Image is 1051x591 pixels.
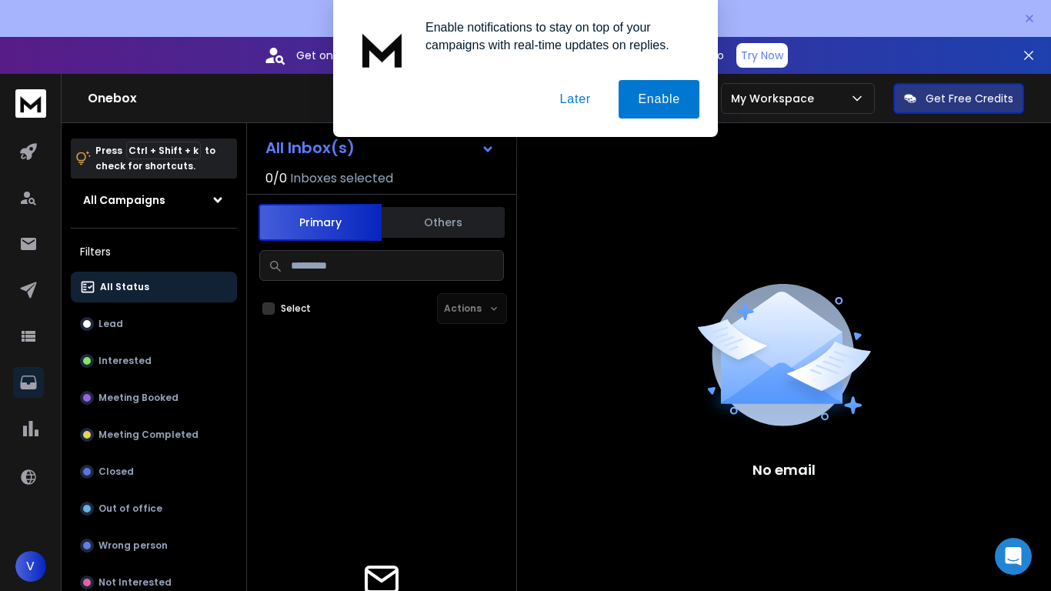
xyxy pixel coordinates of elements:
label: Select [281,302,311,315]
button: Lead [71,309,237,339]
p: All Status [100,281,149,293]
button: Closed [71,456,237,487]
button: All Status [71,272,237,302]
p: Out of office [98,503,162,515]
button: Wrong person [71,530,237,561]
span: Ctrl + Shift + k [126,142,201,159]
h1: All Campaigns [83,192,165,208]
span: 0 / 0 [265,169,287,188]
p: Not Interested [98,576,172,589]
button: V [15,551,46,582]
p: Meeting Booked [98,392,179,404]
button: Others [382,205,505,239]
button: All Inbox(s) [253,132,507,163]
button: All Campaigns [71,185,237,215]
button: Out of office [71,493,237,524]
h3: Inboxes selected [290,169,393,188]
button: Primary [259,204,382,241]
p: Meeting Completed [98,429,199,441]
button: Later [540,80,609,119]
button: Meeting Booked [71,382,237,413]
h3: Filters [71,241,237,262]
h1: All Inbox(s) [265,140,355,155]
p: Press to check for shortcuts. [95,143,215,174]
img: notification icon [352,18,413,80]
p: Closed [98,466,134,478]
div: Enable notifications to stay on top of your campaigns with real-time updates on replies. [413,18,699,54]
div: Open Intercom Messenger [995,538,1032,575]
p: Lead [98,318,123,330]
p: Wrong person [98,539,168,552]
p: Interested [98,355,152,367]
button: Enable [619,80,699,119]
button: Interested [71,346,237,376]
p: No email [752,459,816,481]
button: Meeting Completed [71,419,237,450]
